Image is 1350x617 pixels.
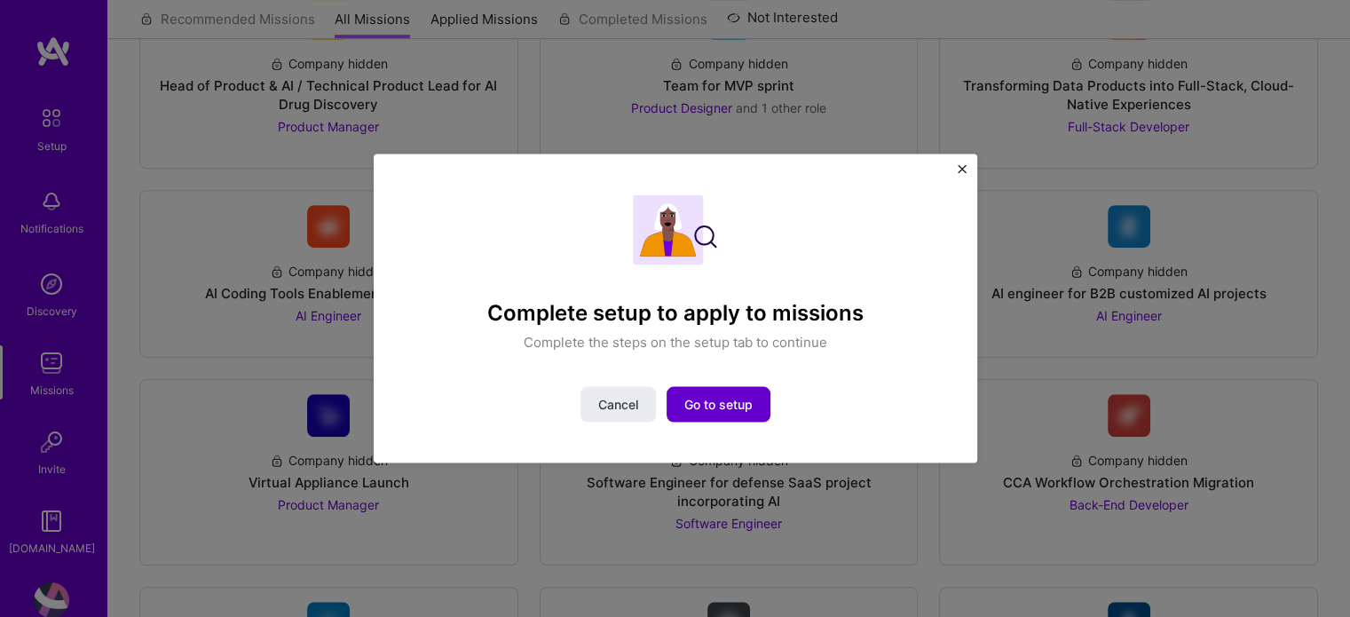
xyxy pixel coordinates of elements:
[524,333,827,352] p: Complete the steps on the setup tab to continue
[598,396,638,414] span: Cancel
[958,164,967,183] button: Close
[667,387,770,423] button: Go to setup
[684,396,753,414] span: Go to setup
[580,387,656,423] button: Cancel
[487,300,864,326] h4: Complete setup to apply to missions
[633,194,717,265] img: Complete setup illustration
